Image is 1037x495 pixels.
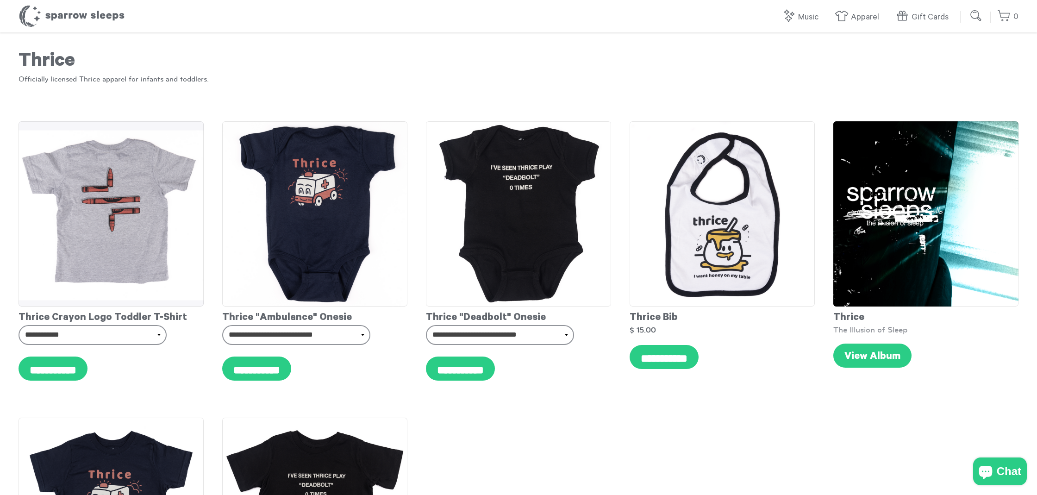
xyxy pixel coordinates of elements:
img: Thrice-AmbulanceOnesie_grande.png [222,121,407,307]
h1: Sparrow Sleeps [19,5,125,28]
a: Gift Cards [895,7,953,27]
div: Thrice [833,307,1018,325]
div: Thrice "Deadbolt" Onesie [426,307,611,325]
div: Thrice "Ambulance" Onesie [222,307,407,325]
img: Thrice-DeadboltOnesie_grande.png [426,121,611,307]
a: Music [782,7,823,27]
strong: $ 15.00 [630,326,656,334]
div: Thrice Bib [630,307,815,325]
img: SS-TheIllusionOfSleep-Cover-1600x1600_grande.png [833,121,1018,307]
div: Thrice Crayon Logo Toddler T-Shirt [19,307,204,325]
img: Thrice-Bib_grande.png [630,121,815,307]
a: View Album [833,344,912,368]
h1: Thrice [19,51,1018,74]
img: Thrice-ToddlerTeeBack_grande.png [19,121,204,307]
div: The Illusion of Sleep [833,325,1018,334]
a: Apparel [835,7,884,27]
inbox-online-store-chat: Shopify online store chat [970,457,1030,488]
p: Officially licensed Thrice apparel for infants and toddlers. [19,74,1018,84]
a: 0 [997,7,1018,27]
input: Submit [967,6,986,25]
